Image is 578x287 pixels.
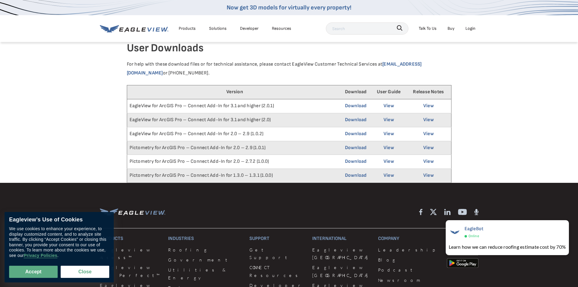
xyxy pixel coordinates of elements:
[127,61,422,76] a: [EMAIL_ADDRESS][DOMAIN_NAME]
[61,266,109,278] button: Close
[384,131,394,137] a: View
[227,4,351,11] a: Now get 3D models for virtually every property!
[345,117,367,123] a: Download
[448,25,455,32] a: Buy
[9,266,58,278] button: Accept
[312,246,371,261] a: Eagleview [GEOGRAPHIC_DATA]
[312,264,371,279] a: Eagleview [GEOGRAPHIC_DATA]
[249,264,305,279] a: CONNECT Resources
[384,145,394,151] a: View
[168,236,242,241] h3: Industries
[240,25,259,32] a: Developer
[127,127,340,141] td: EagleView for ArcGIS Pro – Connect Add-In for 2.0 – 2.9 (1.0.2)
[406,85,451,99] th: Release Notes
[423,103,434,109] a: View
[340,85,371,99] th: Download
[100,246,161,261] a: Eagleview Assess™
[100,236,161,241] h3: Products
[423,173,434,178] a: View
[465,25,475,32] div: Login
[9,226,109,258] div: We use cookies to enhance your experience, to display customized content, and to analyze site tra...
[127,41,451,183] div: For help with these download files or for technical assistance, please contact EagleView Customer...
[272,25,291,32] div: Resources
[384,103,394,109] a: View
[326,22,408,35] input: Search
[100,264,161,279] a: Eagleview Bid Perfect™
[9,217,109,223] div: Eagleview’s Use of Cookies
[179,25,196,32] div: Products
[127,85,340,99] th: Version
[127,169,340,183] td: Pictometry for ArcGIS Pro – Connect Add-In for 1.3.0 – 1.3.1 (1.0.0)
[345,173,367,178] a: Download
[168,246,242,254] a: Roofing
[384,159,394,164] a: View
[312,236,371,241] h3: International
[423,117,434,123] a: View
[168,256,242,264] a: Government
[419,25,437,32] div: Talk To Us
[127,99,340,113] td: EagleView for ArcGIS Pro – Connect Add-In for 3.1 and higher (2.0.1)
[384,173,394,178] a: View
[345,131,367,137] a: Download
[24,253,57,258] a: Privacy Policies
[345,145,367,151] a: Download
[449,243,566,251] div: Learn how we can reduce roofing estimate cost by 70%
[127,41,451,56] h4: User Downloads
[423,159,434,164] a: View
[378,266,439,274] a: Podcast
[345,159,367,164] a: Download
[449,226,461,238] img: EagleBot
[127,155,340,169] td: Pictometry for ArcGIS Pro – Connect Add-In for 2.0 – 2.7.2 (1.0.0)
[127,113,340,127] td: EagleView for ArcGIS Pro – Connect Add-In for 3.1 and higher (2.0)
[209,25,227,32] div: Solutions
[447,258,478,268] img: google-play-store_b9643a.png
[468,233,479,240] span: Online
[378,256,439,264] a: Blog
[378,236,439,241] h3: Company
[345,103,367,109] a: Download
[127,141,340,155] td: Pictometry for ArcGIS Pro – Connect Add-In for 2.0 – 2.9 (1.0.1)
[372,85,406,99] th: User Guide
[423,131,434,137] a: View
[249,236,305,241] h3: Support
[384,117,394,123] a: View
[168,266,242,281] a: Utilities & Energy
[378,276,439,284] a: Newsroom
[249,246,305,261] a: Get Support
[423,145,434,151] a: View
[465,226,484,232] span: EagleBot
[378,246,439,254] a: Leadership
